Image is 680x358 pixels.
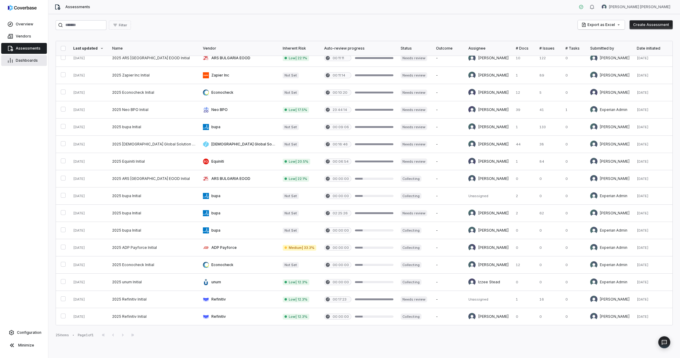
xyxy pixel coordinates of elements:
[1,55,47,66] a: Dashboards
[516,46,532,51] div: # Docs
[590,123,597,131] img: Stewart Mair avatar
[1,19,47,30] a: Overview
[432,153,465,170] td: -
[602,5,607,9] img: Anoop Mohanan Nair avatar
[16,58,38,63] span: Dashboards
[630,20,673,29] button: Create Assessment
[468,106,476,113] img: Felipe Bertho avatar
[16,34,31,39] span: Vendors
[468,313,476,320] img: Verity Billson avatar
[56,333,69,337] div: 25 items
[590,72,597,79] img: Stewart Mair avatar
[432,136,465,153] td: -
[565,46,583,51] div: # Tasks
[590,46,630,51] div: Submitted by
[590,210,597,217] img: Stewart Mair avatar
[590,244,597,251] img: Experian Admin avatar
[468,123,476,131] img: Stewart Mair avatar
[1,43,47,54] a: Assessments
[401,46,429,51] div: Status
[432,239,465,256] td: -
[432,50,465,67] td: -
[436,46,461,51] div: Outcome
[432,84,465,101] td: -
[590,89,597,96] img: Carol Najera avatar
[590,278,597,286] img: Experian Admin avatar
[432,291,465,308] td: -
[468,244,476,251] img: Sammie Tan avatar
[432,67,465,84] td: -
[432,308,465,325] td: -
[432,256,465,274] td: -
[78,333,94,337] div: Page 1 of 1
[468,227,476,234] img: Martin Bowles avatar
[119,23,127,28] span: Filter
[598,2,674,11] button: Anoop Mohanan Nair avatar[PERSON_NAME] [PERSON_NAME]
[432,205,465,222] td: -
[590,158,597,165] img: Verity Billson avatar
[16,46,41,51] span: Assessments
[65,5,90,9] span: Assessments
[324,46,393,51] div: Auto-review progress
[590,192,597,200] img: Experian Admin avatar
[109,21,131,30] button: Filter
[2,339,46,351] button: Minimize
[432,101,465,119] td: -
[432,170,465,187] td: -
[2,327,46,338] a: Configuration
[18,343,34,348] span: Minimize
[468,278,476,286] img: Izzee Stead avatar
[590,54,597,62] img: Stewart Mair avatar
[590,313,597,320] img: Verity Billson avatar
[468,72,476,79] img: Stewart Mair avatar
[432,222,465,239] td: -
[1,31,47,42] a: Vendors
[8,5,37,11] img: logo-D7KZi-bG.svg
[539,46,558,51] div: # Issues
[73,46,105,51] div: Last updated
[468,89,476,96] img: Carol Najera avatar
[590,175,597,182] img: Verity Billson avatar
[468,261,476,268] img: Tara Green avatar
[578,20,625,29] button: Export as Excel
[432,119,465,136] td: -
[432,274,465,291] td: -
[468,54,476,62] img: Stewart Mair avatar
[17,330,41,335] span: Configuration
[432,187,465,205] td: -
[468,141,476,148] img: Stewart Mair avatar
[468,46,509,51] div: Assignee
[203,46,275,51] div: Vendor
[283,46,317,51] div: Inherent Risk
[468,158,476,165] img: Carol Najera avatar
[16,22,33,27] span: Overview
[468,175,476,182] img: Verity Billson avatar
[590,141,597,148] img: Stewart Mair avatar
[468,210,476,217] img: Stewart Mair avatar
[609,5,670,9] span: [PERSON_NAME] [PERSON_NAME]
[590,296,597,303] img: Verity Billson avatar
[590,227,597,234] img: Experian Admin avatar
[73,333,74,337] div: •
[590,106,597,113] img: Experian Admin avatar
[590,261,597,268] img: Experian Admin avatar
[637,46,668,51] div: Date initiated
[112,46,196,51] div: Name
